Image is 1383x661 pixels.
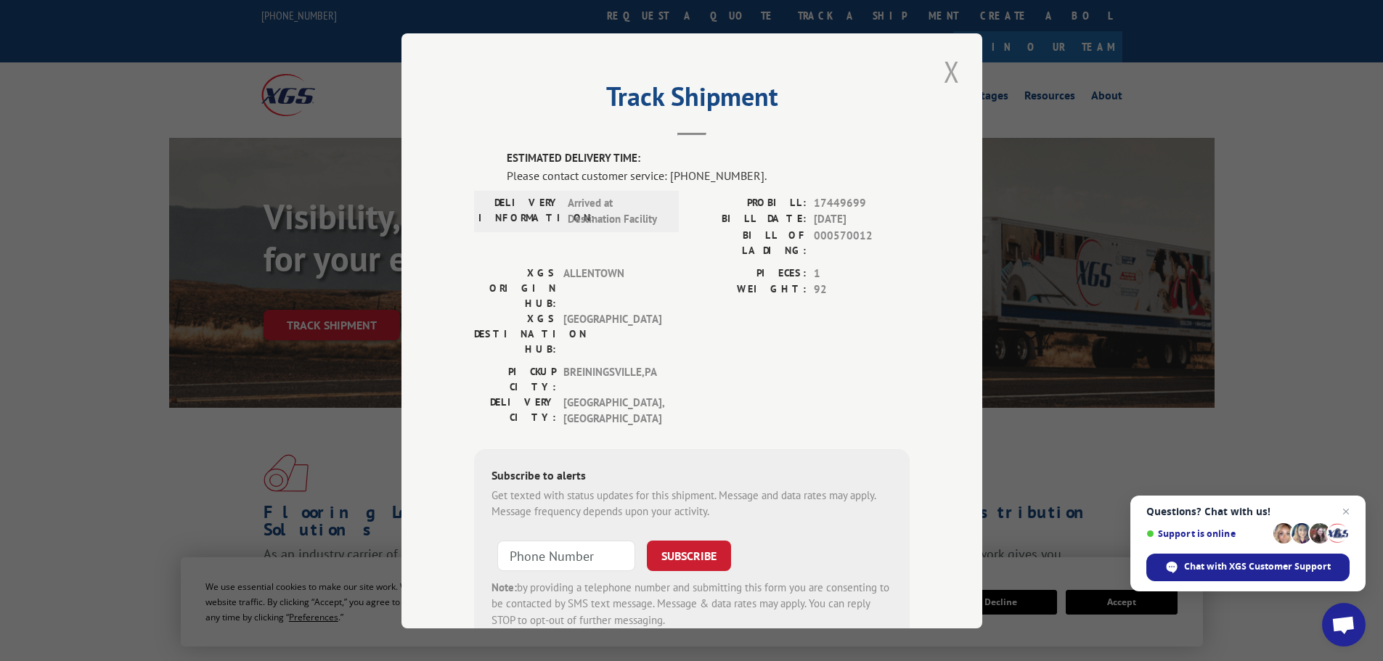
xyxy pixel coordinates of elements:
span: ALLENTOWN [563,265,661,311]
label: DELIVERY CITY: [474,394,556,427]
button: Close modal [939,52,964,91]
label: BILL OF LADING: [692,227,807,258]
label: PIECES: [692,265,807,282]
span: BREININGSVILLE , PA [563,364,661,394]
span: Support is online [1146,528,1268,539]
label: PICKUP CITY: [474,364,556,394]
label: WEIGHT: [692,282,807,298]
span: Questions? Chat with us! [1146,506,1350,517]
a: Open chat [1322,603,1366,646]
label: XGS ORIGIN HUB: [474,265,556,311]
span: Arrived at Destination Facility [568,194,666,227]
span: [GEOGRAPHIC_DATA] [563,311,661,356]
label: ESTIMATED DELIVERY TIME: [507,150,910,167]
button: SUBSCRIBE [647,540,731,570]
span: [GEOGRAPHIC_DATA] , [GEOGRAPHIC_DATA] [563,394,661,427]
span: 1 [814,265,910,282]
div: by providing a telephone number and submitting this form you are consenting to be contacted by SM... [491,579,892,628]
span: 92 [814,282,910,298]
div: Get texted with status updates for this shipment. Message and data rates may apply. Message frequ... [491,487,892,520]
span: 17449699 [814,194,910,211]
label: DELIVERY INFORMATION: [478,194,560,227]
span: Chat with XGS Customer Support [1184,560,1331,573]
div: Please contact customer service: [PHONE_NUMBER]. [507,166,910,184]
span: [DATE] [814,211,910,228]
strong: Note: [491,580,517,594]
h2: Track Shipment [474,86,910,114]
span: 000570012 [814,227,910,258]
label: PROBILL: [692,194,807,211]
span: Chat with XGS Customer Support [1146,554,1350,581]
div: Subscribe to alerts [491,466,892,487]
label: XGS DESTINATION HUB: [474,311,556,356]
input: Phone Number [497,540,635,570]
label: BILL DATE: [692,211,807,228]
